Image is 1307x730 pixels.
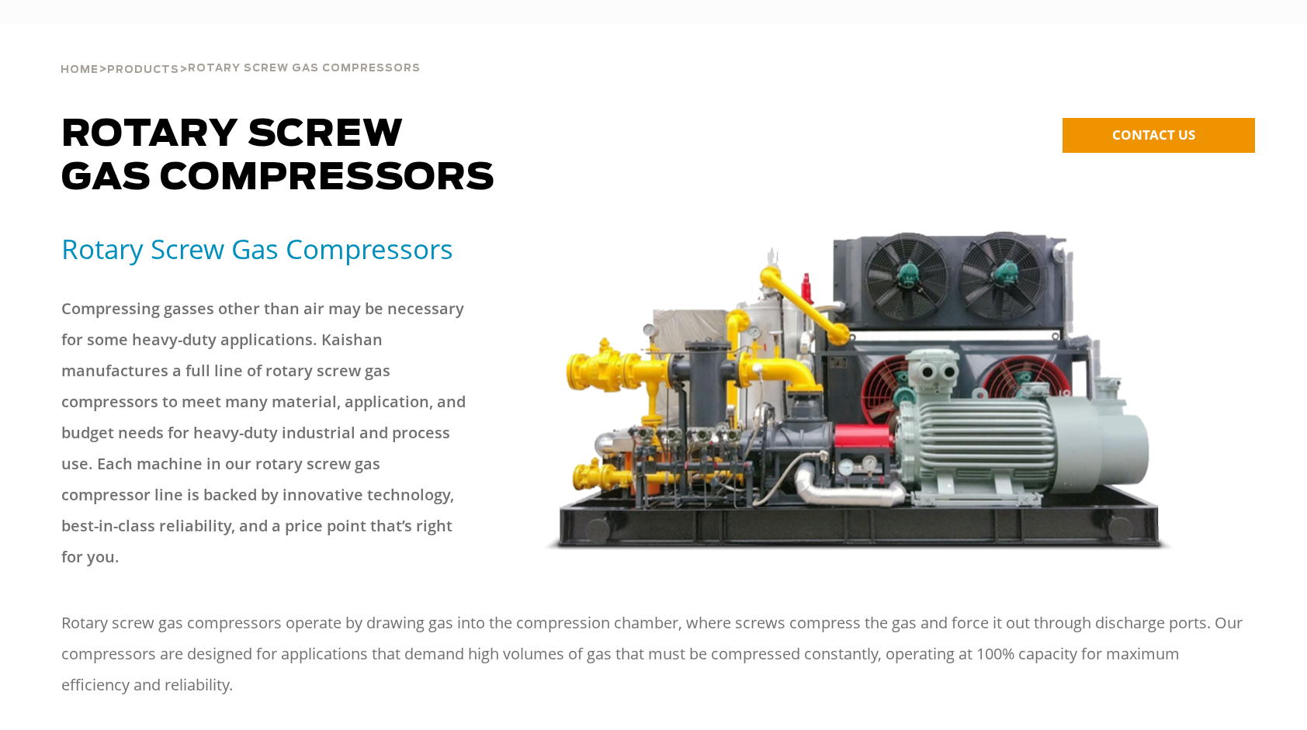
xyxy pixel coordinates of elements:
a: Home [61,62,99,76]
a: CONTACT US [1063,118,1255,153]
a: Products [107,62,179,76]
span: Home [61,65,99,75]
span: CONTACT US [1112,126,1195,144]
span: Rotary Screw Gas Compressors [61,116,495,197]
p: Rotary screw gas compressors operate by drawing gas into the compression chamber, where screws co... [61,607,1245,701]
img: machine [543,231,1176,551]
span: Products [107,65,179,75]
h5: Rotary Screw Gas Compressors [61,231,524,266]
div: > > [61,23,421,82]
p: Compressing gasses other than air may be necessary for some heavy-duty applications. Kaishan manu... [61,293,471,573]
span: Rotary Screw Gas Compressors [188,64,421,74]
